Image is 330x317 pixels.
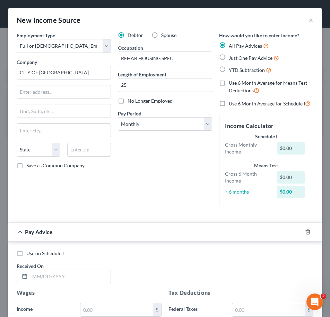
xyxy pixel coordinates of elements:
span: Income [17,306,33,312]
span: Pay Period [118,111,141,116]
div: $0.00 [277,186,304,198]
input: Search company by name... [17,66,111,80]
span: Save as Common Company [26,162,85,168]
input: Unit, Suite, etc... [17,104,111,118]
input: MM/DD/YYYY [30,270,111,283]
label: Length of Employment [118,71,166,78]
input: Enter address... [17,85,111,99]
span: Just One Pay Advice [229,55,272,61]
span: No Longer Employed [128,98,173,104]
span: 2 [321,293,326,299]
h5: Wages [17,289,162,297]
span: All Pay Advices [229,43,262,49]
span: Debtor [128,32,143,38]
input: 0.00 [232,303,305,316]
button: × [309,16,313,24]
span: Use 6 Month Average for Schedule I [229,101,305,106]
div: Means Test [225,162,307,169]
label: How would you like to enter income? [219,32,299,39]
h5: Income Calculator [225,122,307,130]
div: $ [153,303,161,316]
div: Gross 6 Month Income [222,170,273,184]
span: Company [17,59,37,65]
div: $0.00 [277,171,304,184]
div: $0.00 [277,142,304,155]
span: YTD Subtraction [229,67,265,73]
input: 0.00 [80,303,153,316]
h5: Tax Deductions [168,289,313,297]
input: -- [118,52,212,65]
span: Received On [17,263,44,269]
div: ÷ 6 months [222,188,273,195]
div: Gross Monthly Income [222,141,273,155]
span: Pay Advice [25,229,53,235]
div: $ [305,303,313,316]
span: Employment Type [17,32,55,38]
input: ex: 2 years [118,78,212,92]
label: Occupation [118,44,143,52]
input: Enter city... [17,124,111,137]
label: Federal Taxes [165,303,228,317]
iframe: Intercom live chat [306,293,323,310]
div: New Income Source [17,15,81,25]
div: Schedule I [225,133,307,140]
span: Spouse [161,32,176,38]
input: Enter zip... [67,143,111,157]
span: Use 6 Month Average for Means Test Deductions [229,80,307,93]
span: Use on Schedule I [26,250,64,256]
